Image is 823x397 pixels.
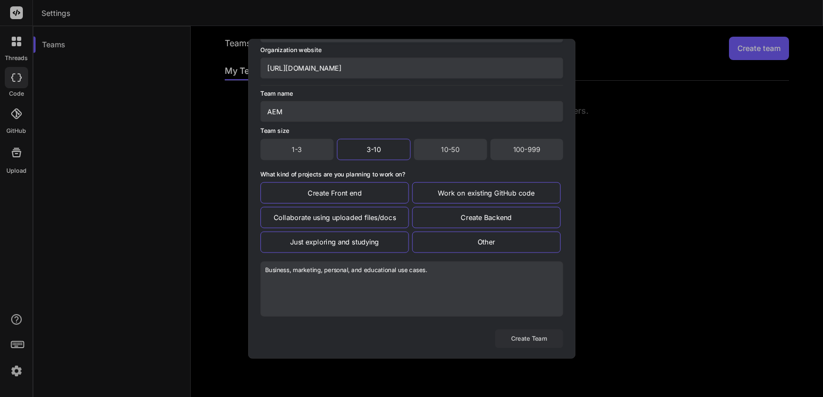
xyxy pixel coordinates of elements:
[260,139,333,160] div: 1-3
[260,89,293,100] label: Team name
[260,45,321,57] label: Organization website
[490,139,563,160] div: 100-999
[260,21,563,42] input: Enter organization name
[260,182,409,203] div: Create Front end
[412,207,560,228] div: Create Backend
[260,207,409,228] div: Collaborate using uploaded files/docs
[495,329,563,348] button: Create Team
[260,57,563,78] input: Enter Organization website
[260,170,405,178] label: What kind of projects are you planning to work on?
[260,126,289,134] label: Team size
[412,231,560,252] div: Other
[336,139,410,160] div: 3-10
[412,182,560,203] div: Work on existing GitHub code
[414,139,487,160] div: 10-50
[260,231,409,252] div: Just exploring and studying
[260,261,563,316] textarea: Business, marketing, personal, and educational use cases.
[260,100,563,121] input: e.g. Marketing Team, Sales Team, Client 1 team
